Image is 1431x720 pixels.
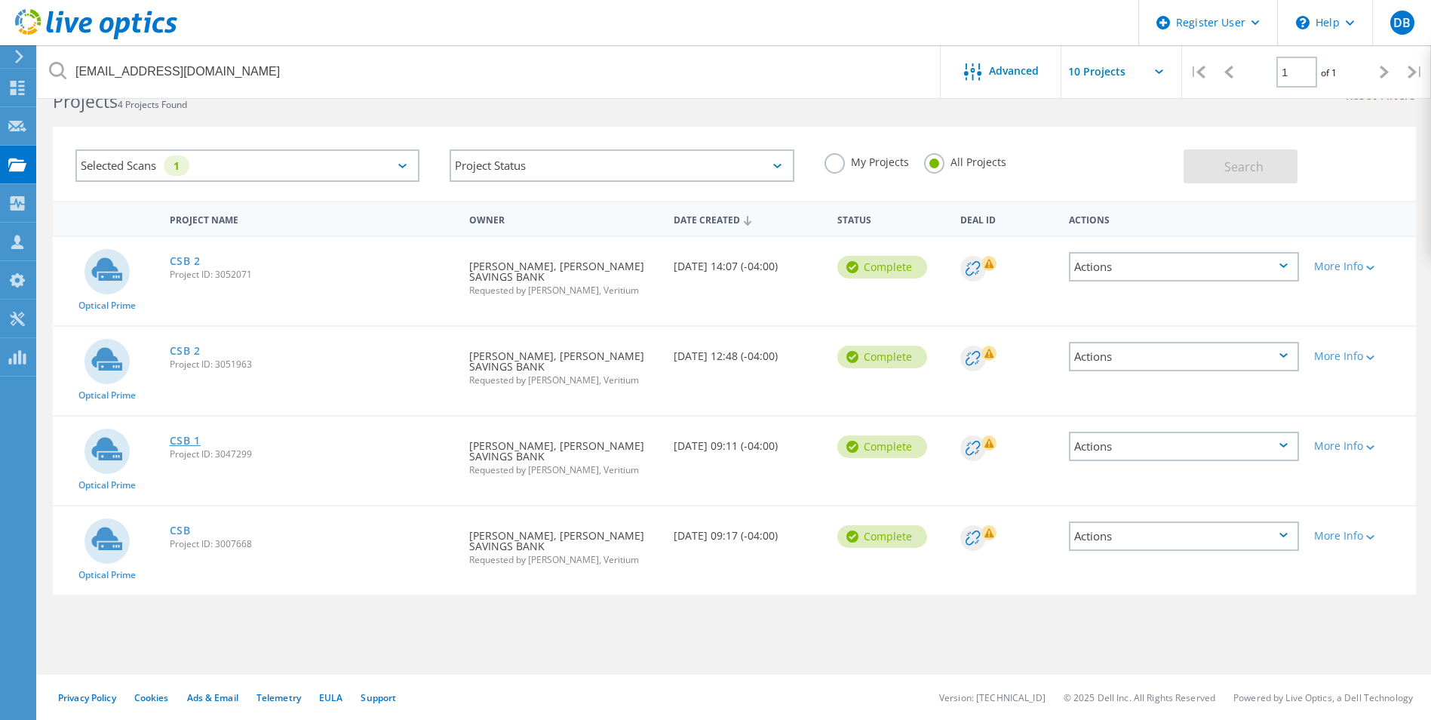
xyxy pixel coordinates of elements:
a: CSB 2 [170,256,201,266]
span: Requested by [PERSON_NAME], Veritium [469,555,659,565]
div: More Info [1314,441,1408,451]
span: Optical Prime [78,301,136,310]
div: [DATE] 14:07 (-04:00) [666,237,830,287]
div: Complete [837,256,927,278]
div: Project Status [450,149,794,182]
a: Live Optics Dashboard [15,32,177,42]
span: DB [1393,17,1411,29]
div: [PERSON_NAME], [PERSON_NAME] SAVINGS BANK [462,327,666,400]
span: of 1 [1321,66,1337,79]
a: Privacy Policy [58,691,116,704]
div: [PERSON_NAME], [PERSON_NAME] SAVINGS BANK [462,417,666,490]
span: Project ID: 3007668 [170,540,455,549]
a: Telemetry [256,691,301,704]
span: Project ID: 3047299 [170,450,455,459]
span: Advanced [989,66,1039,76]
li: Version: [TECHNICAL_ID] [939,691,1046,704]
span: Optical Prime [78,571,136,580]
div: Deal Id [953,205,1062,232]
span: Requested by [PERSON_NAME], Veritium [469,286,659,295]
div: 1 [164,155,189,176]
div: Status [830,205,953,232]
span: Project ID: 3052071 [170,270,455,279]
span: Search [1224,158,1264,175]
div: More Info [1314,261,1408,272]
svg: \n [1296,16,1310,29]
a: CSB 2 [170,346,201,356]
button: Search [1184,149,1297,183]
div: | [1182,45,1213,99]
div: More Info [1314,531,1408,541]
div: [PERSON_NAME], [PERSON_NAME] SAVINGS BANK [462,237,666,310]
span: Optical Prime [78,481,136,490]
div: [DATE] 09:17 (-04:00) [666,506,830,556]
div: [PERSON_NAME], [PERSON_NAME] SAVINGS BANK [462,506,666,580]
li: Powered by Live Optics, a Dell Technology [1233,691,1413,704]
a: Ads & Email [187,691,238,704]
input: Search projects by name, owner, ID, company, etc [38,45,941,98]
a: CSB [170,525,191,536]
li: © 2025 Dell Inc. All Rights Reserved [1064,691,1215,704]
label: My Projects [825,153,909,168]
div: Complete [837,435,927,458]
span: Requested by [PERSON_NAME], Veritium [469,376,659,385]
div: Actions [1069,252,1299,282]
div: [DATE] 09:11 (-04:00) [666,417,830,466]
div: Project Name [162,205,462,232]
div: Actions [1069,432,1299,461]
span: Optical Prime [78,391,136,400]
div: Actions [1061,205,1307,232]
a: EULA [319,691,342,704]
div: Selected Scans [75,149,419,182]
a: Support [361,691,396,704]
span: 4 Projects Found [118,98,187,111]
div: Date Created [666,205,830,233]
a: Cookies [134,691,169,704]
div: Complete [837,346,927,368]
div: Owner [462,205,666,232]
div: Complete [837,525,927,548]
label: All Projects [924,153,1006,168]
a: CSB 1 [170,435,201,446]
span: Project ID: 3051963 [170,360,455,369]
div: Actions [1069,342,1299,371]
div: | [1400,45,1431,99]
div: [DATE] 12:48 (-04:00) [666,327,830,377]
div: Actions [1069,522,1299,551]
div: More Info [1314,351,1408,362]
span: Requested by [PERSON_NAME], Veritium [469,466,659,475]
